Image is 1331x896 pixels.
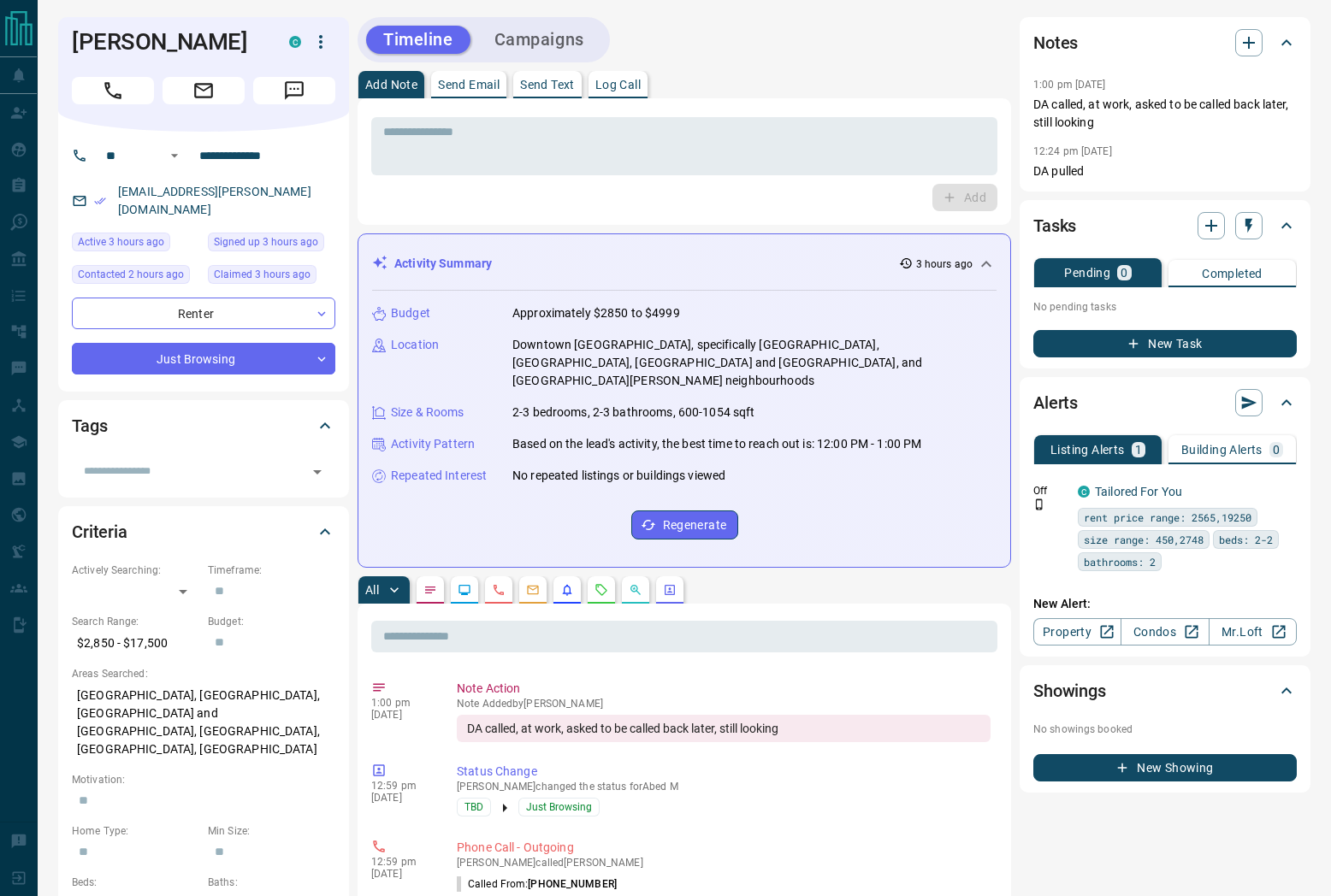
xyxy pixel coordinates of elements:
[520,79,575,91] p: Send Text
[72,343,335,374] div: Just Browsing
[1084,509,1251,526] span: rent price range: 2565,19250
[1033,754,1297,781] button: New Showing
[1033,595,1297,613] p: New Alert:
[72,614,199,629] p: Search Range:
[1033,498,1045,510] svg: Push Notification Only
[72,265,199,289] div: Tue Sep 16 2025
[371,792,431,804] p: [DATE]
[1181,444,1263,456] p: Building Alerts
[528,878,617,890] span: [PHONE_NUMBER]
[208,823,335,839] p: Min Size:
[1033,722,1297,737] p: No showings booked
[1033,382,1297,423] div: Alerts
[457,715,991,742] div: DA called, at work, asked to be called back later, still looking
[72,298,335,329] div: Renter
[916,256,973,272] p: 3 hours ago
[526,583,540,597] svg: Emails
[1033,670,1297,711] div: Showings
[1033,79,1106,91] p: 1:00 pm [DATE]
[629,583,642,597] svg: Opportunities
[477,26,601,54] button: Campaigns
[72,629,199,657] p: $2,850 - $17,500
[163,77,245,104] span: Email
[72,772,335,787] p: Motivation:
[1273,444,1280,456] p: 0
[512,404,755,421] p: 2-3 bedrooms, 2-3 bathrooms, 600-1054 sqft
[94,195,106,207] svg: Email Verified
[457,876,617,892] p: Called From:
[372,248,997,280] div: Activity Summary3 hours ago
[512,435,921,453] p: Based on the lead's activity, the best time to reach out is: 12:00 PM - 1:00 PM
[208,614,335,629] p: Budget:
[1064,267,1110,279] p: Pending
[208,233,335,256] div: Tue Sep 16 2025
[1033,330,1297,357] button: New Task
[72,405,335,446] div: Tags
[512,304,680,322] p: Approximately $2850 to $4999
[371,709,431,721] p: [DATE]
[391,304,430,322] p: Budget
[253,77,335,104] span: Message
[492,583,506,597] svg: Calls
[464,799,483,816] span: TBD
[391,435,475,453] p: Activity Pattern
[663,583,677,597] svg: Agent Actions
[214,233,318,251] span: Signed up 3 hours ago
[1135,444,1142,456] p: 1
[118,185,311,216] a: [EMAIL_ADDRESS][PERSON_NAME][DOMAIN_NAME]
[72,412,107,439] h2: Tags
[1033,294,1297,320] p: No pending tasks
[72,563,199,578] p: Actively Searching:
[1050,444,1125,456] p: Listing Alerts
[391,404,464,421] p: Size & Rooms
[458,583,471,597] svg: Lead Browsing Activity
[457,680,991,698] p: Note Action
[365,79,417,91] p: Add Note
[1033,389,1078,416] h2: Alerts
[1219,531,1273,548] span: beds: 2-2
[164,145,185,166] button: Open
[1084,531,1204,548] span: size range: 450,2748
[1121,267,1127,279] p: 0
[214,266,311,283] span: Claimed 3 hours ago
[72,666,335,681] p: Areas Searched:
[72,823,199,839] p: Home Type:
[560,583,574,597] svg: Listing Alerts
[512,336,997,390] p: Downtown [GEOGRAPHIC_DATA], specifically [GEOGRAPHIC_DATA], [GEOGRAPHIC_DATA], [GEOGRAPHIC_DATA] ...
[457,698,991,710] p: Note Added by [PERSON_NAME]
[371,868,431,880] p: [DATE]
[1033,22,1297,63] div: Notes
[208,265,335,289] div: Tue Sep 16 2025
[72,233,199,256] div: Tue Sep 16 2025
[365,584,379,596] p: All
[1121,618,1209,645] a: Condos
[457,763,991,781] p: Status Change
[72,875,199,890] p: Beds:
[1033,618,1121,645] a: Property
[391,467,487,485] p: Repeated Interest
[595,583,608,597] svg: Requests
[208,563,335,578] p: Timeframe:
[72,511,335,552] div: Criteria
[595,79,641,91] p: Log Call
[371,856,431,868] p: 12:59 pm
[631,510,738,539] button: Regenerate
[366,26,470,54] button: Timeline
[457,839,991,857] p: Phone Call - Outgoing
[1033,677,1106,704] h2: Showings
[457,781,991,793] p: [PERSON_NAME] changed the status for Abed M
[289,36,301,48] div: condos.ca
[78,266,184,283] span: Contacted 2 hours ago
[438,79,500,91] p: Send Email
[512,467,725,485] p: No repeated listings or buildings viewed
[1209,618,1297,645] a: Mr.Loft
[371,697,431,709] p: 1:00 pm
[1078,486,1090,498] div: condos.ca
[391,336,439,354] p: Location
[1033,145,1112,157] p: 12:24 pm [DATE]
[1033,29,1078,56] h2: Notes
[394,255,492,273] p: Activity Summary
[72,77,154,104] span: Call
[1033,162,1297,180] p: DA pulled
[72,28,263,56] h1: [PERSON_NAME]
